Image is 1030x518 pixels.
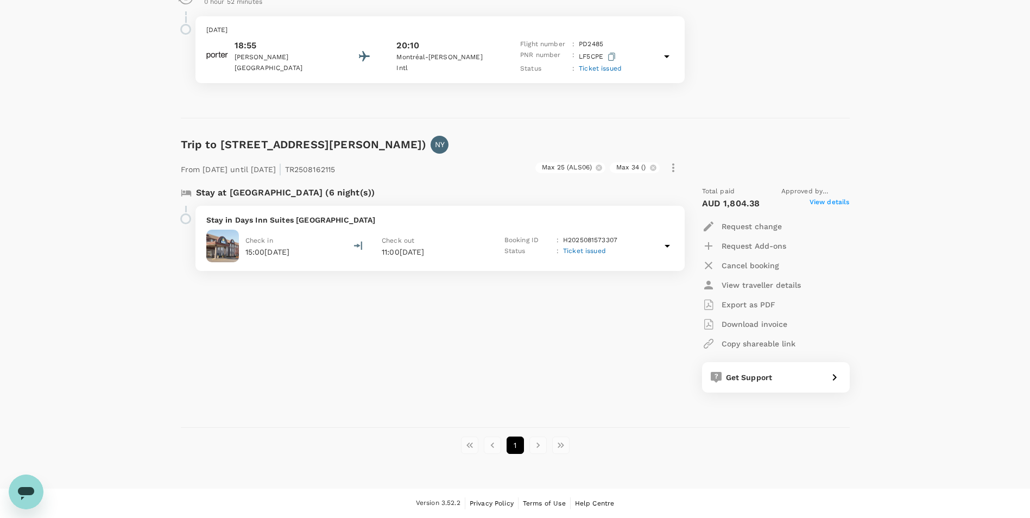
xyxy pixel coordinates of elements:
span: Approved by [781,186,850,197]
p: Status [504,246,552,257]
p: Request Add-ons [722,241,786,251]
p: From [DATE] until [DATE] TR2508162115 [181,158,336,178]
span: Total paid [702,186,735,197]
a: Terms of Use [523,497,566,509]
p: Request change [722,221,782,232]
p: Export as PDF [722,299,775,310]
p: : [557,246,559,257]
h6: Trip to [STREET_ADDRESS][PERSON_NAME]) [181,136,427,153]
span: | [279,161,282,176]
span: Check out [382,237,414,244]
button: Export as PDF [702,295,775,314]
p: AUD 1,804.38 [702,197,760,210]
p: Stay at [GEOGRAPHIC_DATA] (6 night(s)) [196,186,375,199]
p: Flight number [520,39,568,50]
button: Copy shareable link [702,334,795,353]
p: H2025081573307 [563,235,617,246]
p: Montréal-[PERSON_NAME] Intl [396,52,494,74]
img: Days Inn Suites Thunder Bay [206,230,239,262]
p: PNR number [520,50,568,64]
a: Help Centre [575,497,615,509]
p: : [557,235,559,246]
span: Ticket issued [563,247,606,255]
img: Porter Airlines [206,45,228,66]
button: Request Add-ons [702,236,786,256]
p: Copy shareable link [722,338,795,349]
button: page 1 [507,437,524,454]
p: LF5CPE [579,50,618,64]
p: Stay in Days Inn Suites [GEOGRAPHIC_DATA] [206,214,674,225]
p: : [572,50,574,64]
span: Version 3.52.2 [416,498,460,509]
span: View details [810,197,850,210]
p: View traveller details [722,280,801,290]
p: 20:10 [396,39,419,52]
p: [PERSON_NAME][GEOGRAPHIC_DATA] [235,52,332,74]
button: Request change [702,217,782,236]
p: : [572,39,574,50]
span: Get Support [726,373,773,382]
span: Max 34 () [610,163,652,172]
p: NY [435,139,445,150]
p: Download invoice [722,319,787,330]
p: [DATE] [206,25,674,36]
a: Privacy Policy [470,497,514,509]
button: Download invoice [702,314,787,334]
span: Terms of Use [523,500,566,507]
div: Max 25 (ALS06) [535,162,605,173]
button: View traveller details [702,275,801,295]
p: : [572,64,574,74]
p: 11:00[DATE] [382,247,485,257]
p: Booking ID [504,235,552,246]
span: Ticket issued [579,65,622,72]
p: Cancel booking [722,260,779,271]
p: Status [520,64,568,74]
span: Privacy Policy [470,500,514,507]
iframe: Button to launch messaging window [9,475,43,509]
button: Cancel booking [702,256,779,275]
p: PD 2485 [579,39,603,50]
nav: pagination navigation [458,437,572,454]
span: Max 25 (ALS06) [535,163,598,172]
div: Max 34 () [610,162,659,173]
span: Help Centre [575,500,615,507]
span: Check in [245,237,273,244]
p: 18:55 [235,39,332,52]
p: 15:00[DATE] [245,247,290,257]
